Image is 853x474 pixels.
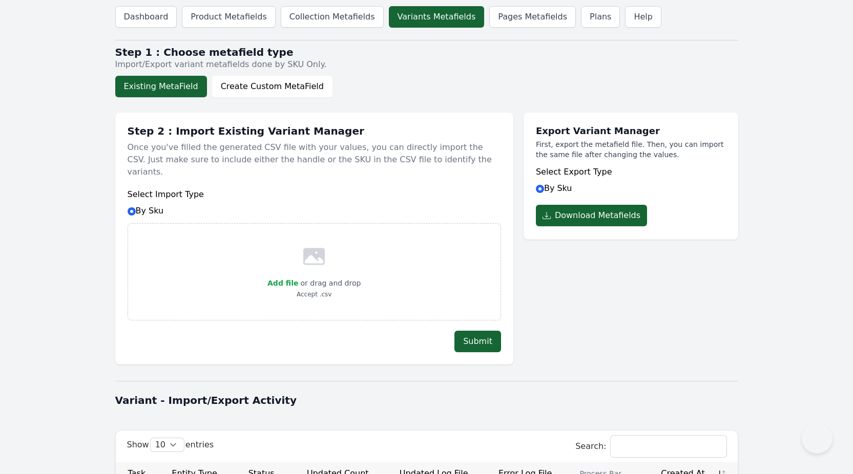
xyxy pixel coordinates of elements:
p: or drag and drop [298,277,361,289]
label: Search: [575,441,726,451]
button: Create Custom MetaField [212,76,332,97]
h6: Select Export Type [536,166,726,178]
a: Pages Metafields [489,6,576,28]
div: By Sku [536,166,726,195]
h6: Select Import Type [128,188,501,201]
button: Existing MetaField [115,76,207,97]
p: Import/Export variant metafields done by SKU Only. [115,58,738,71]
a: Variants Metafields [389,6,485,28]
a: Collection Metafields [281,6,384,28]
p: Accept .csv [267,289,361,299]
select: Showentries [151,438,184,451]
span: Add file [267,279,298,287]
iframe: Toggle Customer Support [802,423,833,454]
a: Plans [581,6,620,28]
button: Submit [454,331,501,352]
p: First, export the metafield file. Then, you can import the same file after changing the values. [536,139,726,160]
div: By Sku [128,188,501,217]
label: Show entries [127,440,214,449]
input: Search: [611,436,726,457]
p: Once you've filled the generated CSV file with your values, you can directly import the CSV. Just... [128,137,501,182]
h1: Step 2 : Import Existing Variant Manager [128,125,501,137]
h2: Step 1 : Choose metafield type [115,46,738,58]
h1: Export Variant Manager [536,125,726,137]
h1: Variant - Import/Export Activity [115,393,738,407]
button: Download Metafields [536,205,647,226]
a: Dashboard [115,6,177,28]
a: Product Metafields [182,6,275,28]
a: Help [625,6,661,28]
